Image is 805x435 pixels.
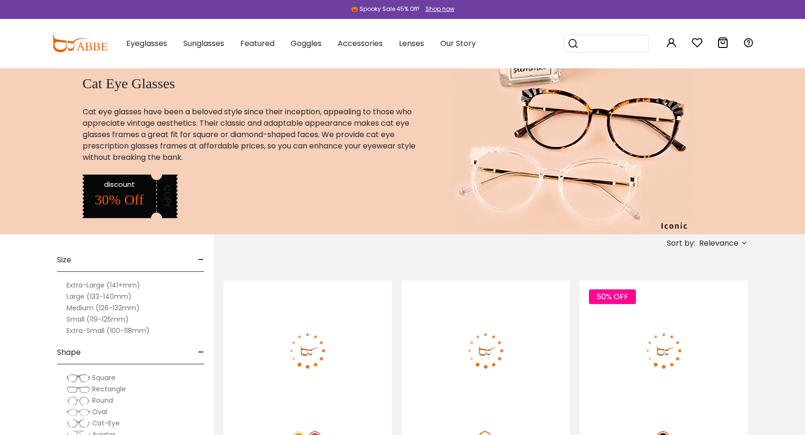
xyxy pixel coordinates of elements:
[83,179,156,190] div: discount
[291,38,322,49] span: Goggles
[579,280,748,421] img: Black Damara - Acetate,Metal ,Universal Bridge Fit
[126,38,167,49] span: Eyeglasses
[589,289,636,304] span: 50% OFF
[198,249,204,271] span: -
[66,407,90,417] img: Oval.png
[66,325,150,336] label: Extra-Small (100-118mm)
[66,302,140,314] label: Medium (126-132mm)
[198,341,204,364] span: -
[66,385,90,394] img: Rectangle.png
[57,249,71,271] span: Size
[66,279,140,291] label: Extra-Large (141+mm)
[66,314,129,325] label: Small (119-125mm)
[66,419,90,428] img: Cat-Eye.png
[440,38,476,49] span: Our Story
[83,75,428,92] h1: Cat Eye Glasses
[223,280,392,421] img: Purple Prague - Acetate ,Universal Bridge Fit
[240,38,275,49] span: Featured
[92,373,115,382] span: Square
[92,384,126,394] span: Rectangle
[667,238,695,249] span: Sort by:
[66,396,90,406] img: Round.png
[92,407,107,416] span: Oval
[183,38,224,49] span: Sunglasses
[452,68,693,234] img: cat eye glasses
[92,396,113,405] span: Round
[399,38,424,49] span: Lenses
[83,175,178,218] img: discount label
[83,106,428,163] p: Cat eye glasses have been a beloved style since their inception, appealing to those who appreciat...
[92,418,120,428] span: Cat-Eye
[66,291,132,302] label: Large (133-140mm)
[338,38,383,49] span: Accessories
[57,341,81,364] span: Shape
[401,280,570,421] img: White Salzburg - Acetate ,Universal Bridge Fit
[426,5,455,13] div: Shop now
[351,5,419,13] div: 🎃 Spooky Sale 45% Off!
[421,5,455,13] a: Shop now
[83,189,156,210] div: 30% Off
[699,235,739,252] span: Relevance
[51,35,107,52] img: abbeglasses.com
[161,175,174,218] div: COPY
[66,373,90,383] img: Square.png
